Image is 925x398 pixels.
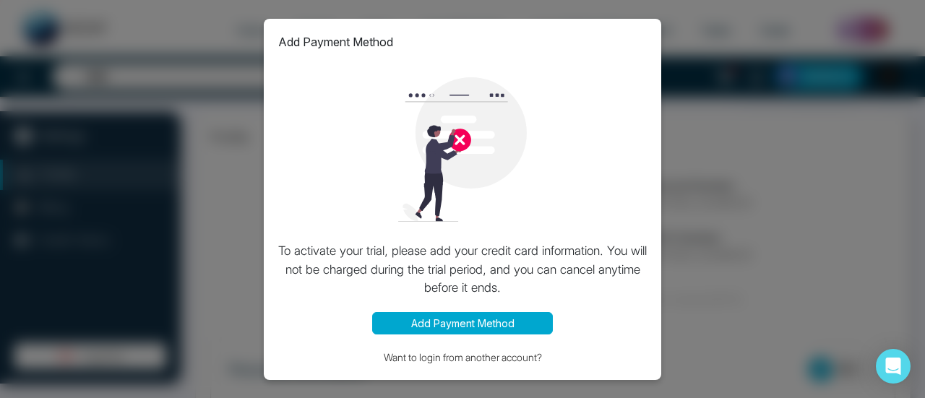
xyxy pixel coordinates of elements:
[278,242,647,298] p: To activate your trial, please add your credit card information. You will not be charged during t...
[278,33,393,51] p: Add Payment Method
[372,312,553,334] button: Add Payment Method
[390,77,535,222] img: loading
[278,349,647,365] button: Want to login from another account?
[876,349,911,384] div: Open Intercom Messenger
